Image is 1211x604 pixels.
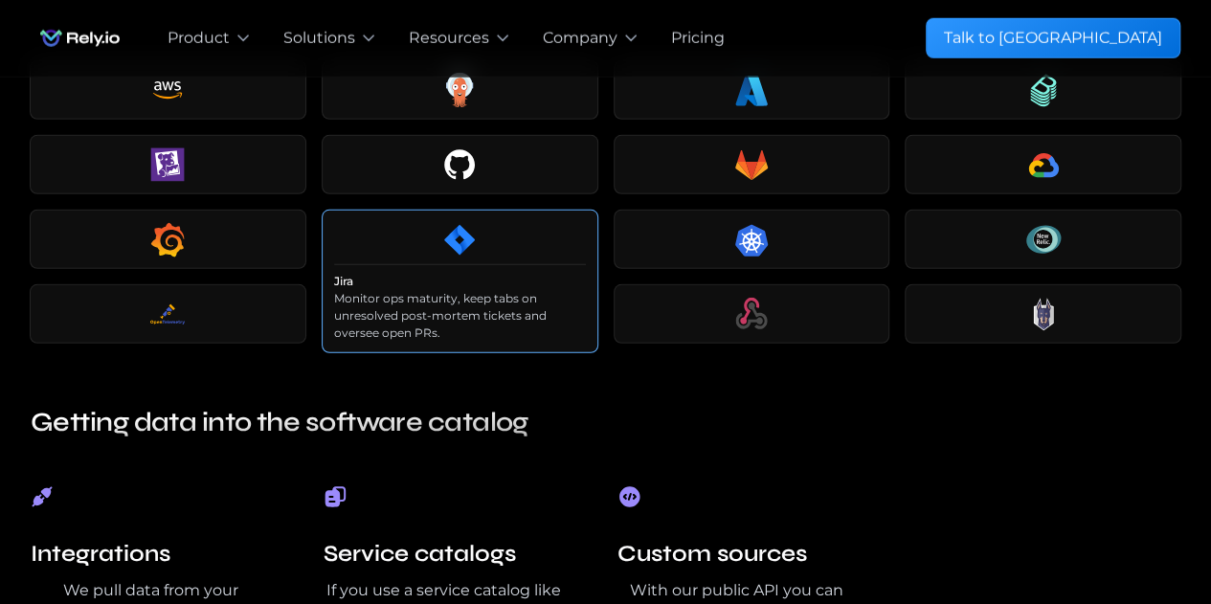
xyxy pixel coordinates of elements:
[168,27,230,50] div: Product
[324,537,563,571] h5: Service catalogs
[334,290,586,342] p: Monitor ops maturity, keep tabs on unresolved post-mortem tickets and oversee open PRs.
[1085,478,1184,577] iframe: Chatbot
[944,27,1162,50] div: Talk to [GEOGRAPHIC_DATA]
[31,405,1180,439] h4: Getting data into the software catalog
[322,210,598,269] a: JiraMonitor ops maturity, keep tabs on unresolved post-mortem tickets and oversee open PRs.
[31,19,129,57] a: home
[283,27,355,50] div: Solutions
[31,19,129,57] img: Rely.io logo
[671,27,725,50] a: Pricing
[31,537,270,571] h5: Integrations
[409,27,489,50] div: Resources
[334,273,586,290] p: Jira
[926,18,1180,58] a: Talk to [GEOGRAPHIC_DATA]
[543,27,617,50] div: Company
[617,537,857,571] h5: Custom sources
